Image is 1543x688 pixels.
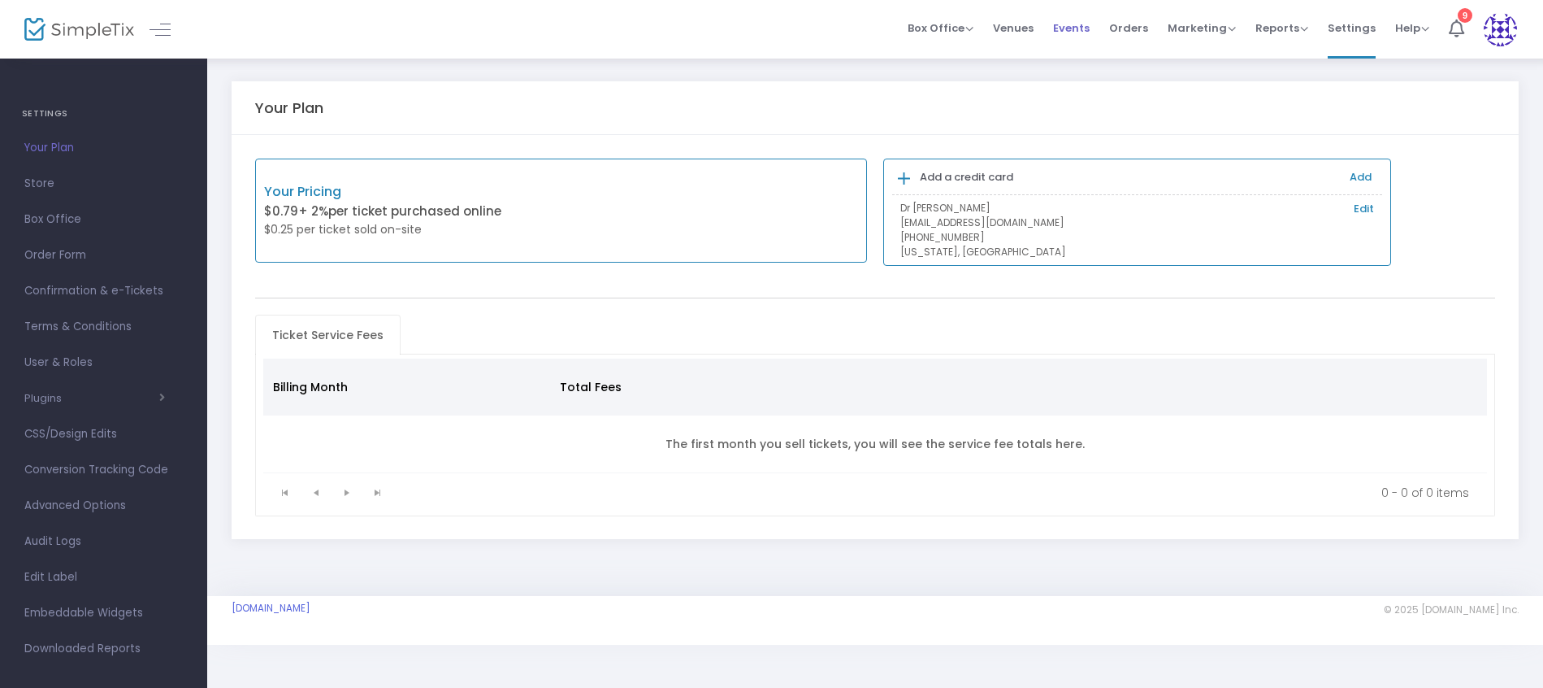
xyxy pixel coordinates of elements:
span: Marketing [1168,20,1236,36]
a: [DOMAIN_NAME] [232,602,310,615]
h4: SETTINGS [22,98,185,130]
span: Conversion Tracking Code [24,459,183,481]
span: User & Roles [24,352,183,373]
kendo-pager-info: 0 - 0 of 0 items [405,485,1470,501]
a: Edit [1354,201,1374,217]
span: Store [24,173,183,194]
span: © 2025 [DOMAIN_NAME] Inc. [1384,603,1519,616]
h5: Your Plan [255,99,323,117]
span: Audit Logs [24,531,183,552]
th: Total Fees [550,359,811,416]
span: Box Office [908,20,973,36]
span: Reports [1255,20,1308,36]
span: Events [1053,7,1090,49]
span: Order Form [24,245,183,266]
td: The first month you sell tickets, you will see the service fee totals here. [263,416,1488,473]
b: Add a credit card [920,169,1013,185]
span: Downloaded Reports [24,638,183,660]
span: Settings [1328,7,1376,49]
span: Terms & Conditions [24,316,183,337]
span: Embeddable Widgets [24,603,183,624]
p: [US_STATE], [GEOGRAPHIC_DATA] [900,245,1374,259]
p: [PHONE_NUMBER] [900,230,1374,245]
button: Plugins [24,392,165,405]
span: Orders [1109,7,1148,49]
p: $0.25 per ticket sold on-site [264,221,561,238]
p: Your Pricing [264,182,561,202]
span: Box Office [24,209,183,230]
span: Advanced Options [24,495,183,516]
div: 9 [1458,5,1472,20]
a: Add [1350,169,1372,185]
span: Ticket Service Fees [262,322,393,348]
p: [EMAIL_ADDRESS][DOMAIN_NAME] [900,216,1374,230]
p: $0.79 per ticket purchased online [264,202,561,221]
p: Dr [PERSON_NAME] [900,201,1374,216]
span: Help [1395,20,1429,36]
span: Edit Label [24,567,183,588]
span: Your Plan [24,137,183,159]
div: Data table [263,359,1488,473]
span: CSS/Design Edits [24,424,183,445]
span: Venues [993,7,1034,49]
th: Billing Month [263,359,551,416]
span: + 2% [298,202,328,220]
span: Confirmation & e-Tickets [24,281,183,302]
